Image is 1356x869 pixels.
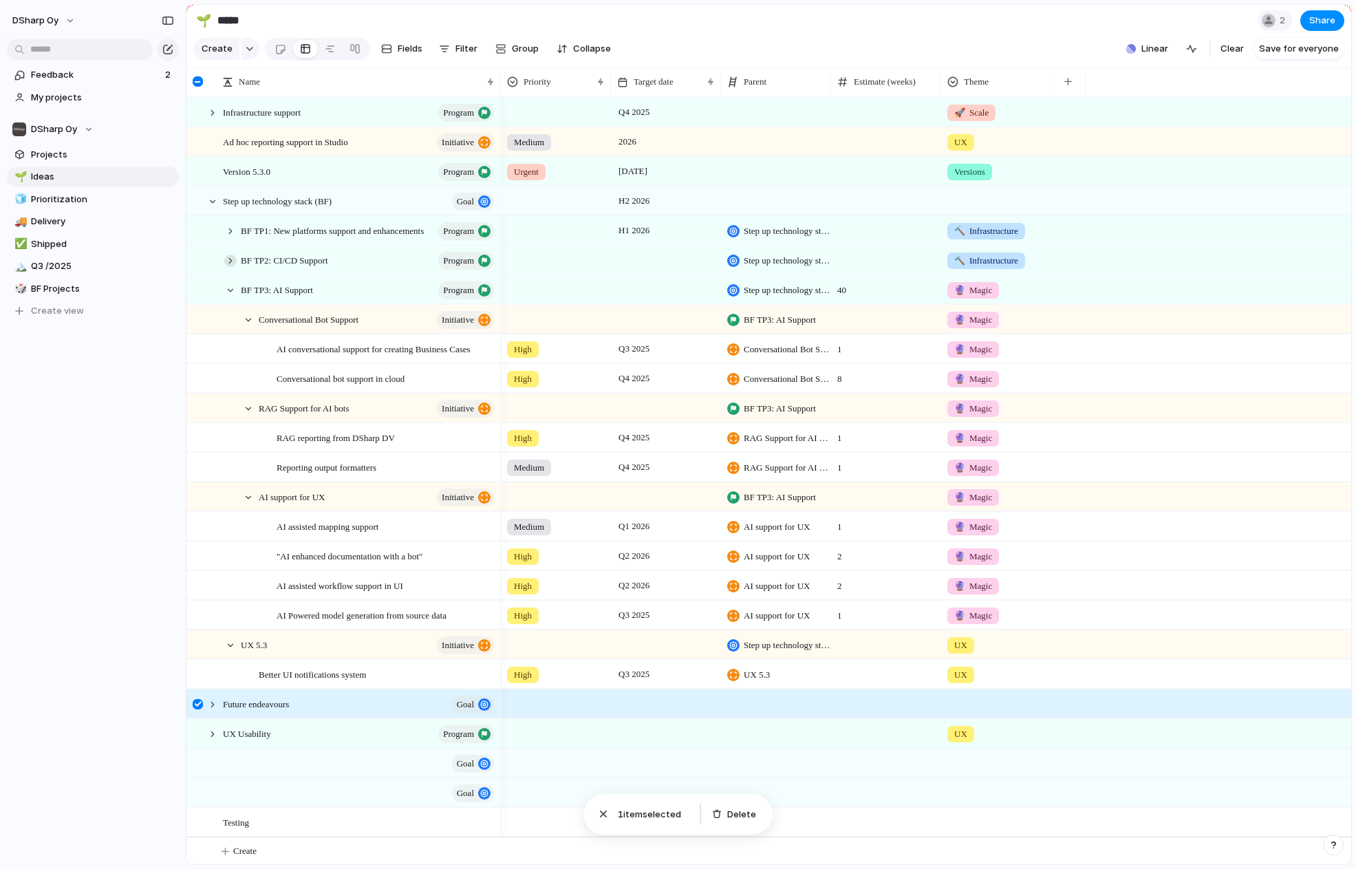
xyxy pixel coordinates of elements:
span: Prioritization [31,193,174,206]
span: Medium [514,520,544,534]
span: Conversational bot support in cloud [277,370,405,386]
span: Version 5.3.0 [223,163,270,179]
span: RAG Support for AI bots [744,431,830,445]
span: AI assisted mapping support [277,518,378,534]
span: UX [954,727,967,741]
button: goal [452,696,494,714]
span: 🔮 [954,285,965,295]
span: Q4 2025 [615,459,653,475]
span: BF TP3: AI Support [241,281,313,297]
button: initiative [437,489,494,506]
span: My projects [31,91,174,105]
span: Magic [954,343,992,356]
a: 🏔️Q3 /2025 [7,256,179,277]
span: Group [512,42,539,56]
span: Q4 2025 [615,429,653,446]
div: 🌱 [14,169,24,185]
button: Clear [1215,38,1249,60]
span: program [443,222,474,241]
span: "AI enhanced documentation with a bot" [277,548,422,564]
div: 🚚 [14,214,24,230]
button: initiative [437,133,494,151]
span: 🚀 [954,107,965,118]
a: 🎲BF Projects [7,279,179,299]
span: initiative [442,399,474,418]
a: ✅Shipped [7,234,179,255]
span: High [514,431,532,445]
span: High [514,668,532,682]
span: Q4 2025 [615,370,653,387]
span: 1 [832,601,940,623]
span: RAG Support for AI bots [259,400,349,416]
button: Delete [707,805,762,824]
span: BF TP3: AI Support [744,402,816,416]
button: Filter [433,38,483,60]
span: 1 [832,335,940,356]
span: goal [457,695,474,714]
span: [DATE] [615,163,651,180]
button: 🌱 [12,170,26,184]
span: DSharp Oy [31,122,77,136]
span: Testing [223,814,249,830]
span: Magic [954,609,992,623]
span: program [443,281,474,300]
span: Create [202,42,233,56]
span: Q3 2025 [615,341,653,357]
span: 🔮 [954,581,965,591]
span: 2 [165,68,173,82]
span: 🔮 [954,403,965,414]
span: program [443,725,474,744]
span: Conversational Bot Support [744,372,830,386]
span: UX 5.3 [241,636,267,652]
a: Feedback2 [7,65,179,85]
span: 1 [832,513,940,534]
span: Name [239,75,260,89]
button: 🧊 [12,193,26,206]
span: Magic [954,283,992,297]
span: Clear [1220,42,1244,56]
span: Magic [954,461,992,475]
span: H1 2026 [615,222,653,239]
span: 🔮 [954,374,965,384]
button: Create view [7,301,179,321]
span: Magic [954,491,992,504]
span: Step up technology stack (BF) [744,283,830,297]
span: Q3 /2025 [31,259,174,273]
span: High [514,343,532,356]
span: Reporting output formatters [277,459,376,475]
div: 🌱Ideas [7,167,179,187]
span: item selected [618,808,689,822]
span: Q4 2025 [615,104,653,120]
span: Feedback [31,68,161,82]
span: Q2 2026 [615,548,653,564]
span: UX Usability [223,725,271,741]
button: 🚚 [12,215,26,228]
span: BF Projects [31,282,174,296]
span: 🔮 [954,492,965,502]
span: Fields [398,42,422,56]
span: BF TP3: AI Support [744,491,816,504]
span: Magic [954,579,992,593]
span: Filter [455,42,477,56]
span: UX 5.3 [744,668,770,682]
span: High [514,609,532,623]
span: Versions [954,165,985,179]
span: AI conversational support for creating Business Cases [277,341,471,356]
span: DSharp Oy [12,14,58,28]
span: Step up technology stack (BF) [223,193,332,208]
div: 🚚Delivery [7,211,179,232]
span: initiative [442,310,474,330]
span: program [443,103,474,122]
span: Step up technology stack (BF) [744,254,830,268]
span: Q3 2025 [615,666,653,683]
button: goal [452,784,494,802]
span: Medium [514,136,544,149]
span: initiative [442,488,474,507]
span: Magic [954,313,992,327]
span: RAG reporting from DSharp DV [277,429,395,445]
div: 🏔️ [14,259,24,275]
span: Magic [954,550,992,564]
span: Q2 2026 [615,577,653,594]
span: Infrastructure support [223,104,301,120]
